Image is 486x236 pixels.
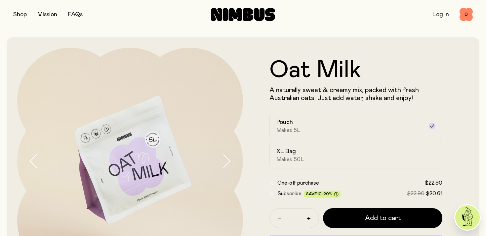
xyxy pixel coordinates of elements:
[317,192,333,196] span: 10-20%
[460,8,473,21] button: 0
[276,118,293,126] h2: Pouch
[425,180,442,186] span: $22.90
[277,191,302,196] span: Subscribe
[68,12,83,18] a: FAQs
[37,12,57,18] a: Mission
[426,191,442,196] span: $20.61
[432,12,449,18] a: Log In
[276,156,304,163] span: Makes 50L
[407,191,425,196] span: $22.90
[276,147,296,155] h2: XL Bag
[323,208,442,228] button: Add to cart
[365,213,401,223] span: Add to cart
[306,192,339,197] span: Save
[455,205,480,230] img: agent
[277,180,319,186] span: One-off purchase
[269,58,442,82] h1: Oat Milk
[276,127,301,134] span: Makes 5L
[269,86,442,102] p: A naturally sweet & creamy mix, packed with fresh Australian oats. Just add water, shake and enjoy!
